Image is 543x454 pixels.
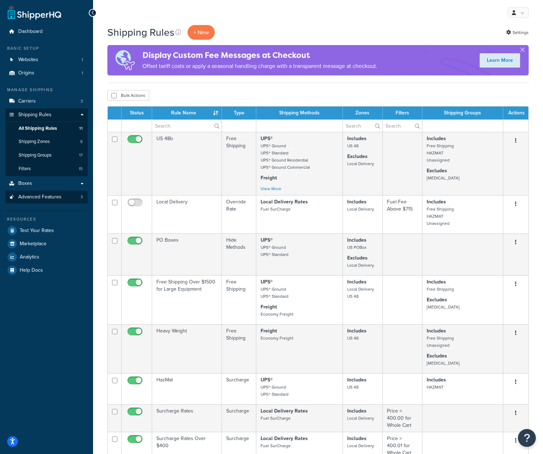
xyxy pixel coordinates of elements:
small: [MEDICAL_DATA] [427,360,460,366]
li: Shipping Rules [5,108,88,176]
small: Local Delivery [347,415,374,421]
img: tab_keywords_by_traffic_grey.svg [71,41,77,47]
strong: Includes [427,327,446,335]
a: Origins 1 [5,66,88,80]
strong: Includes [347,236,367,244]
li: Carriers [5,95,88,108]
strong: Excludes [427,296,447,304]
small: US 48 [347,384,359,390]
img: website_grey.svg [11,19,17,24]
span: Shipping Groups [19,152,52,158]
td: Local Delivery [152,195,222,233]
small: Fuel SurCharge [261,443,291,449]
span: 3 [81,98,83,104]
small: Free Shipping HAZMAT Unassigned [427,143,454,163]
strong: Freight [261,303,277,311]
a: Websites 1 [5,53,88,66]
a: View More [261,186,281,192]
img: logo_orange.svg [11,11,17,17]
strong: Includes [427,198,446,206]
span: Help Docs [20,267,43,273]
td: Surcharge Rates [152,404,222,432]
strong: UPS® [261,135,273,142]
strong: UPS® [261,236,273,244]
small: Economy Freight [261,311,293,317]
a: Dashboard [5,25,88,38]
input: Search [383,120,422,132]
span: Analytics [20,254,39,260]
th: Filters [383,107,422,119]
th: Actions [503,107,528,119]
td: Free Shipping [222,324,256,373]
li: Websites [5,53,88,66]
strong: Excludes [347,254,368,262]
input: Search [152,120,222,132]
a: ShipperHQ Home [8,5,61,20]
strong: Includes [427,278,446,286]
td: PO Boxes [152,233,222,275]
td: Surcharge [222,373,256,404]
span: Origins [18,70,34,76]
strong: Local Delivery Rates [261,407,308,415]
div: v 4.0.25 [20,11,35,17]
small: UPS® Ground UPS® Standard UPS® Ground Residential UPS® Ground Commercial [261,143,310,171]
small: Local Delivery [347,161,374,167]
p: Offset tariff costs or apply a seasonal handling charge with a transparent message at checkout. [142,61,377,71]
strong: Includes [427,135,446,142]
span: Carriers [18,98,36,104]
small: Local Delivery [347,443,374,449]
span: 1 [82,57,83,63]
button: Bulk Actions [107,90,149,101]
a: Boxes [5,177,88,190]
th: Status [122,107,152,119]
div: Resources [5,216,88,222]
a: Shipping Rules [5,108,88,122]
li: Filters [5,162,88,176]
a: Settings [506,28,529,38]
span: Shipping Zones [19,139,50,145]
a: Help Docs [5,264,88,277]
span: All Shipping Rules [19,125,57,132]
span: Advanced Features [18,194,62,200]
input: Search [343,120,382,132]
strong: Includes [347,198,367,206]
a: Shipping Groups 17 [5,149,88,162]
td: US 48b [152,132,222,195]
a: Test Your Rates [5,224,88,237]
span: Test Your Rates [20,228,54,234]
small: Free Shipping HAZMAT Unassigned [427,206,454,227]
small: HAZMAT [427,384,443,390]
span: 11 [79,125,83,132]
a: Shipping Zones 8 [5,135,88,148]
strong: Includes [347,435,367,442]
strong: Local Delivery Rates [261,198,308,206]
small: Economy Freight [261,335,293,341]
small: US 48 [347,143,359,149]
button: Open Resource Center [518,429,536,447]
th: Rule Name : activate to sort column ascending [152,107,222,119]
small: US POBox [347,244,367,251]
small: Fuel SurCharge [261,206,291,212]
td: Override Rate [222,195,256,233]
strong: Includes [427,376,446,384]
span: Marketplace [20,241,47,247]
strong: Includes [347,376,367,384]
img: duties-banner-06bc72dcb5fe05cb3f9472aba00be2ae8eb53ab6f0d8bb03d382ba314ac3c341.png [107,45,142,75]
td: Price < 400.00 for Whole Cart [383,404,422,432]
td: Free Shipping [222,132,256,195]
small: Local Delivery US 48 [347,286,374,300]
div: Keywords by Traffic [79,42,121,47]
span: Websites [18,57,38,63]
span: 17 [79,152,83,158]
small: UPS® Ground UPS® Standard [261,384,289,398]
a: Marketplace [5,237,88,250]
td: Free Shipping Over $1500 for Large Equipment [152,275,222,324]
div: Domain: [DOMAIN_NAME] [19,19,79,24]
strong: Includes [347,278,367,286]
small: [MEDICAL_DATA] [427,175,460,181]
th: Shipping Methods [256,107,343,119]
li: Shipping Zones [5,135,88,148]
